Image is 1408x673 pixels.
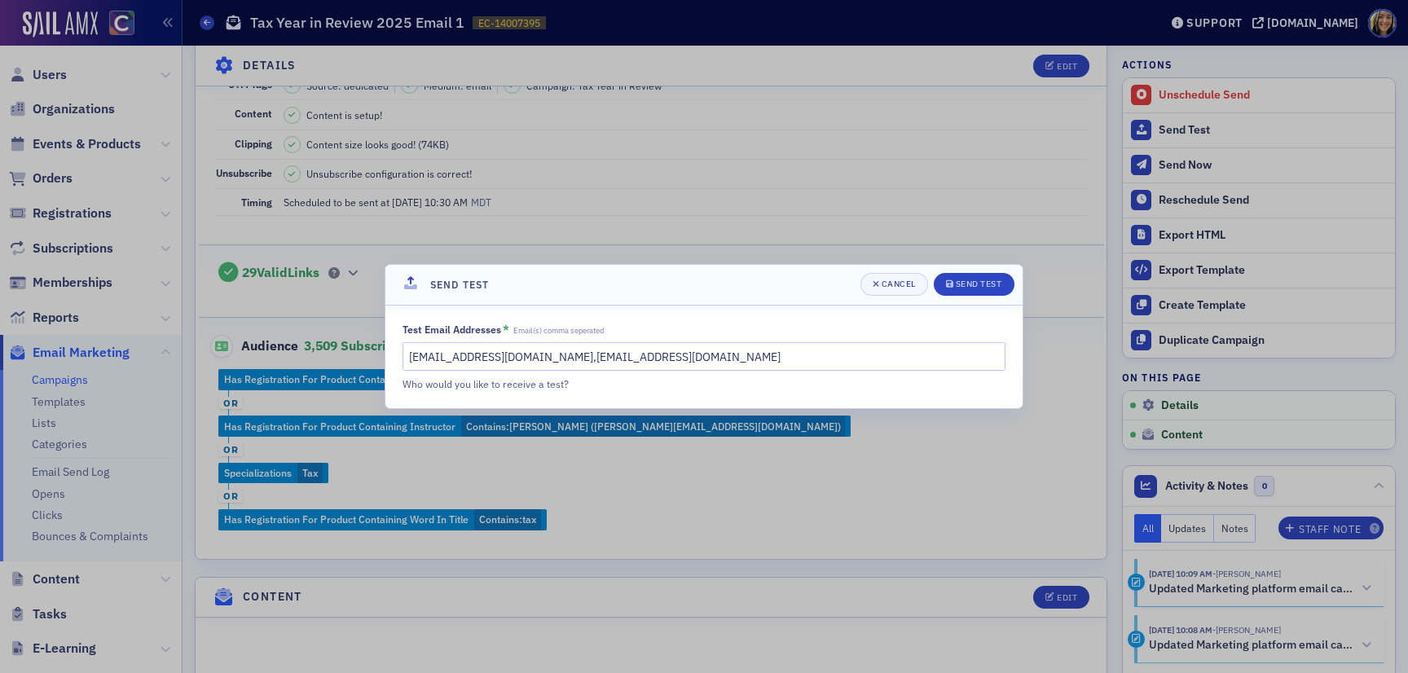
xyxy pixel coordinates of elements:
[513,326,604,336] span: Email(s) comma seperated
[956,279,1002,288] div: Send Test
[934,273,1014,296] button: Send Test
[430,277,490,292] h4: Send Test
[403,376,950,391] div: Who would you like to receive a test?
[403,323,501,336] div: Test Email Addresses
[503,323,509,337] abbr: This field is required
[882,279,916,288] div: Cancel
[860,273,928,296] button: Cancel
